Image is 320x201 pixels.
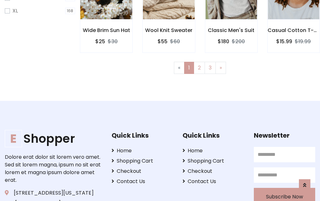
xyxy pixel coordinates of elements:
[295,38,311,45] del: $19.99
[215,62,226,74] a: Next
[95,38,105,44] h6: $25
[5,189,102,197] p: [STREET_ADDRESS][US_STATE]
[254,132,315,139] h5: Newsletter
[5,153,102,184] p: Dolore erat dolor sit lorem vero amet. Sed sit lorem magna, ipsum no sit erat lorem et magna ipsu...
[205,27,257,33] h6: Classic Men's Suit
[5,132,102,146] h1: Shopper
[5,130,22,147] span: E
[183,167,244,175] a: Checkout
[112,132,173,139] h5: Quick Links
[194,62,205,74] a: 2
[220,64,222,71] span: »
[158,38,168,44] h6: $55
[205,62,216,74] a: 3
[218,38,229,44] h6: $180
[65,8,75,14] span: 168
[112,157,173,165] a: Shopping Cart
[80,27,132,33] h6: Wide Brim Sun Hat
[183,157,244,165] a: Shopping Cart
[183,132,244,139] h5: Quick Links
[112,178,173,185] a: Contact Us
[143,27,195,33] h6: Wool Knit Sweater
[184,62,194,74] a: 1
[5,132,102,146] a: EShopper
[108,38,118,45] del: $30
[85,62,315,74] nav: Page navigation
[112,147,173,155] a: Home
[276,38,292,44] h6: $15.99
[183,178,244,185] a: Contact Us
[12,7,18,15] label: XL
[170,38,180,45] del: $60
[183,147,244,155] a: Home
[232,38,245,45] del: $200
[268,27,320,33] h6: Casual Cotton T-Shirt
[112,167,173,175] a: Checkout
